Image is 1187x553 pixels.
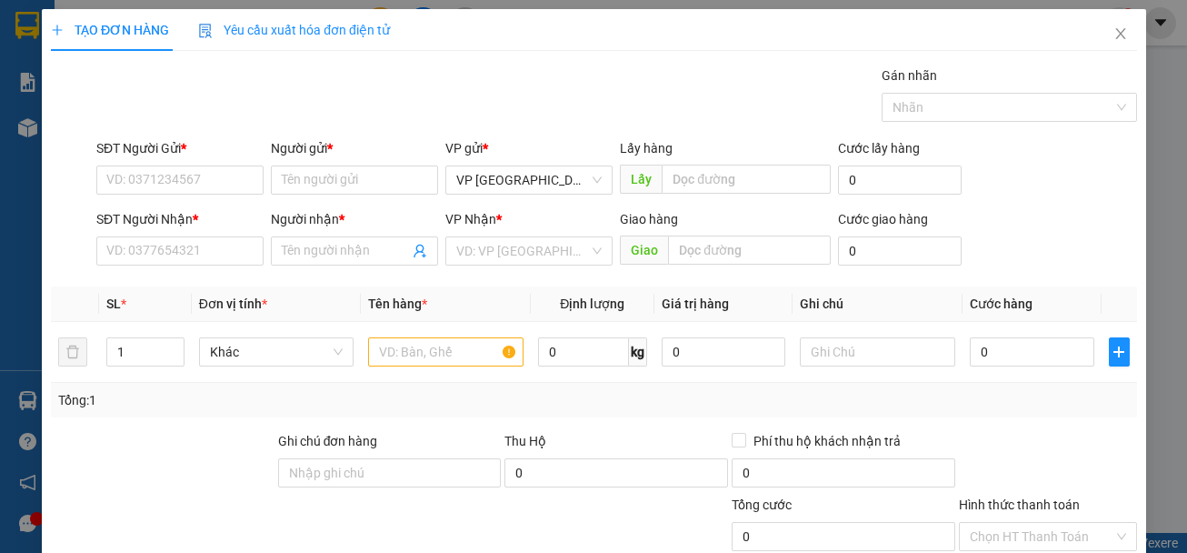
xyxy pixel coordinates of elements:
span: plus [51,24,64,36]
span: Định lượng [560,297,624,311]
button: plus [1108,337,1129,367]
label: Gán nhãn [882,68,937,83]
input: Dọc đường [668,236,831,265]
input: 0 [661,337,785,367]
span: Phí thu hộ khách nhận trả [746,431,908,451]
input: Cước lấy hàng [838,166,962,195]
span: Tổng cước [732,498,792,512]
span: Yêu cầu xuất hóa đơn điện tử [198,23,390,37]
span: Giao hàng [620,212,678,226]
span: TẠO ĐƠN HÀNG [51,23,169,37]
input: VD: Bàn, Ghế [368,337,524,367]
label: Hình thức thanh toán [958,498,1079,512]
span: close [1112,26,1127,41]
span: Lấy hàng [620,141,673,156]
div: VP gửi [445,138,613,158]
span: Thu Hộ [504,434,546,448]
span: Đơn vị tính [198,297,266,311]
div: Người nhận [271,209,438,229]
input: Cước giao hàng [838,236,962,266]
span: Cước hàng [970,297,1032,311]
label: Cước giao hàng [838,212,928,226]
span: VP Nha Trang xe Limousine [456,166,602,194]
span: VP Nhận [445,212,496,226]
input: Dọc đường [662,165,831,194]
th: Ghi chú [793,287,963,322]
div: SĐT Người Gửi [96,138,264,158]
input: Ghi chú đơn hàng [277,458,501,488]
label: Ghi chú đơn hàng [277,434,377,448]
div: SĐT Người Nhận [96,209,264,229]
button: Close [1094,9,1145,60]
input: Ghi Chú [800,337,955,367]
img: icon [198,24,213,38]
div: Tổng: 1 [58,390,460,410]
button: delete [58,337,87,367]
span: Giá trị hàng [661,297,728,311]
span: SL [106,297,121,311]
span: Giao [620,236,668,265]
div: Người gửi [271,138,438,158]
span: plus [1109,345,1128,359]
span: Lấy [620,165,662,194]
span: Tên hàng [368,297,427,311]
span: Khác [209,338,343,366]
span: kg [628,337,646,367]
span: user-add [413,244,427,258]
label: Cước lấy hàng [838,141,920,156]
